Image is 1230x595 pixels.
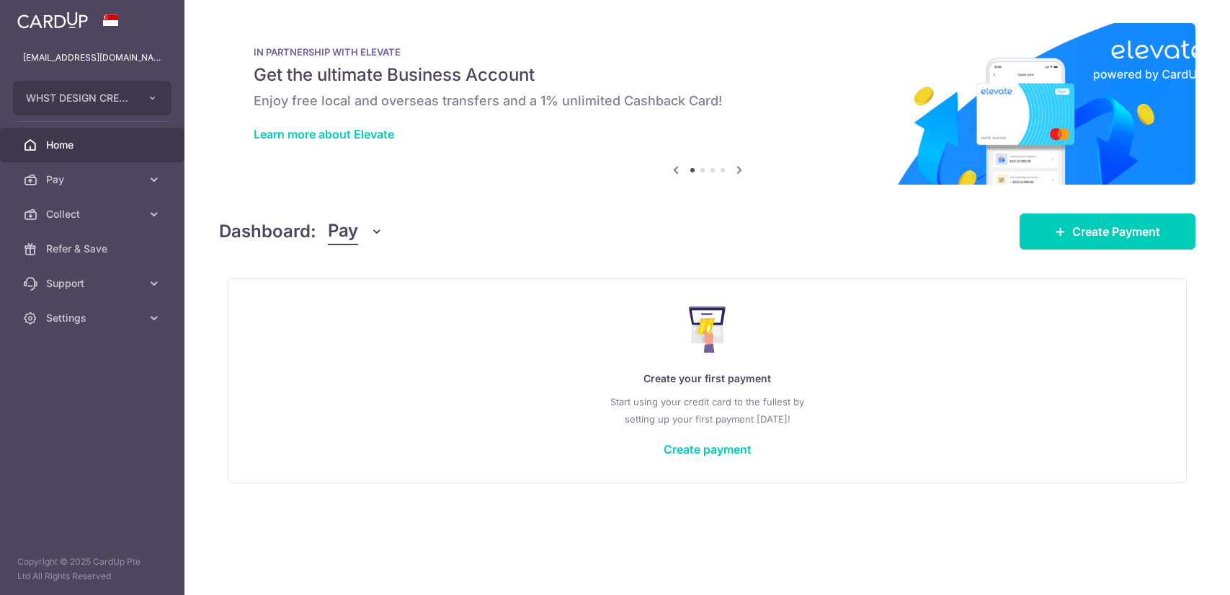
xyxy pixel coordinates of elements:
span: Support [46,276,141,291]
span: Create Payment [1072,223,1160,240]
span: WHST DESIGN CREATIVE PTE. LTD. [26,91,133,105]
img: Make Payment [689,307,726,353]
a: Create Payment [1020,213,1195,250]
span: Refer & Save [46,242,141,256]
p: Create your first payment [257,370,1157,387]
img: Renovation banner [219,23,1195,185]
span: Pay [328,218,358,245]
a: Learn more about Elevate [254,127,394,141]
button: WHST DESIGN CREATIVE PTE. LTD. [13,81,171,115]
h6: Enjoy free local and overseas transfers and a 1% unlimited Cashback Card! [254,92,1161,110]
a: Create payment [664,442,752,457]
h4: Dashboard: [219,219,316,244]
p: Start using your credit card to the fullest by setting up your first payment [DATE]! [257,393,1157,428]
span: Collect [46,207,141,221]
span: Home [46,138,141,152]
h5: Get the ultimate Business Account [254,63,1161,87]
span: Pay [46,172,141,187]
p: [EMAIL_ADDRESS][DOMAIN_NAME] [23,50,161,65]
img: CardUp [17,12,88,29]
span: Settings [46,311,141,325]
p: IN PARTNERSHIP WITH ELEVATE [254,46,1161,58]
button: Pay [328,218,383,245]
